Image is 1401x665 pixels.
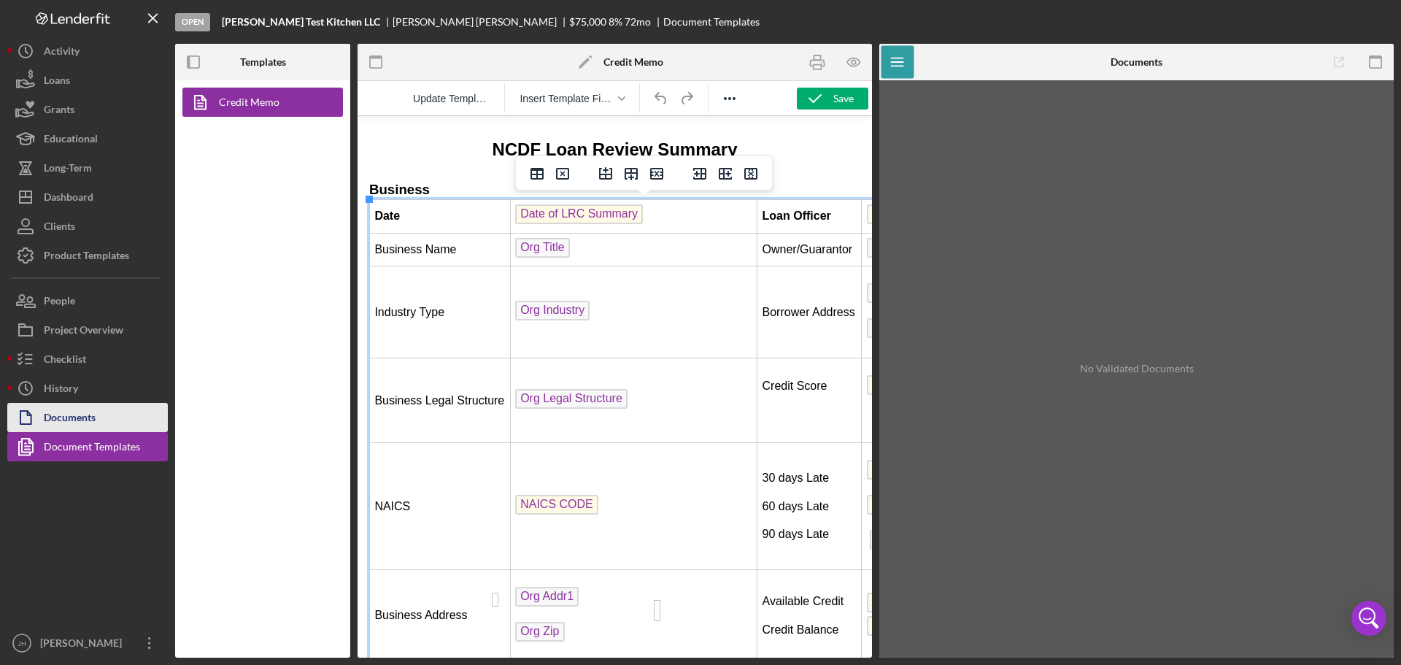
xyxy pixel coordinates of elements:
a: People [7,286,168,315]
div: Educational [44,124,98,157]
button: Table properties [525,164,549,184]
button: JH[PERSON_NAME] [7,629,168,658]
div: Checklist [44,345,86,377]
div: Loans [44,66,70,99]
span: Primary Borrower Addr1 [509,167,644,187]
a: Credit Memo [182,88,336,117]
span: $75,000 [569,15,606,28]
div: [PERSON_NAME] [PERSON_NAME] [393,16,569,28]
button: Loans [7,66,168,95]
button: Grants [7,95,168,124]
button: Reset the template to the current product template value [407,88,495,109]
p: Credit Balance [405,506,499,522]
div: 72 mo [625,16,651,28]
p: Available Credit [405,477,499,493]
div: Clients [44,212,75,245]
button: Activity [7,36,168,66]
text: JH [18,639,26,647]
button: Documents [7,403,168,432]
div: Document Templates [663,16,760,28]
button: Clients [7,212,168,241]
div: [PERSON_NAME] [36,629,131,661]
span: Insert Template Field [520,93,613,104]
button: Redo [674,88,699,109]
span: Org Zip [158,506,207,526]
div: Project Overview [44,315,123,348]
td: NAICS [12,327,153,454]
span: Update Template [413,93,490,104]
div: Open [175,13,210,31]
div: Activity [44,36,80,69]
td: Business Name [12,117,153,150]
button: Insert Template Field [514,88,630,109]
button: Project Overview [7,315,168,345]
button: Insert column before [687,164,712,184]
button: Delete column [738,164,763,184]
td: Owner/Guarantor [400,117,504,150]
p: Credit Score [405,262,499,278]
span: Org Legal Structure [158,273,270,293]
div: People [44,286,75,319]
span: 60 days late [509,379,582,399]
div: Dashboard [44,182,93,215]
td: Industry Type [12,150,153,242]
span: Org Industry [158,185,232,204]
button: Product Templates [7,241,168,270]
button: Reveal or hide additional toolbar items [717,88,742,109]
button: History [7,374,168,403]
td: Borrower Address [400,150,504,242]
button: Delete table [550,164,575,184]
p: 60 days Late [405,383,499,399]
span: Primary Borrower Full Name [509,122,667,142]
button: Save [797,88,868,109]
span: Org Title [158,122,212,142]
div: History [44,374,78,407]
button: Delete row [644,164,669,184]
button: Document Templates [7,432,168,461]
button: Insert row before [593,164,618,184]
span: Primary Borrower Zip [509,202,630,222]
a: Checklist [7,345,168,374]
b: [PERSON_NAME] Test Kitchen LLC [222,16,380,28]
div: Document Templates [44,432,140,465]
div: Long-Term [44,153,92,186]
button: Insert column after [713,164,738,184]
iframe: Rich Text Area [358,116,872,658]
span: NAICS CODE [158,379,241,399]
b: Credit Memo [603,56,663,68]
button: Insert row after [619,164,644,184]
button: Long-Term [7,153,168,182]
div: Open Intercom Messenger [1351,601,1386,636]
td: Business Legal Structure [12,242,153,327]
span: Credit Balance [509,500,596,520]
span: Org Addr1 [158,471,221,491]
div: Grants [44,95,74,128]
td: Business Address [12,454,153,546]
button: Educational [7,124,168,153]
p: 30 days Late [405,354,499,370]
span: Credit Score [509,259,584,279]
b: Documents [1111,56,1162,68]
span: Loan Officer [509,88,583,108]
div: Product Templates [44,241,129,274]
p: 90 days Late [405,410,499,426]
button: Dashboard [7,182,168,212]
span: Available Credit [509,477,601,496]
span: 30 days late [509,344,582,364]
b: Templates [240,56,286,68]
button: Undo [649,88,674,109]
